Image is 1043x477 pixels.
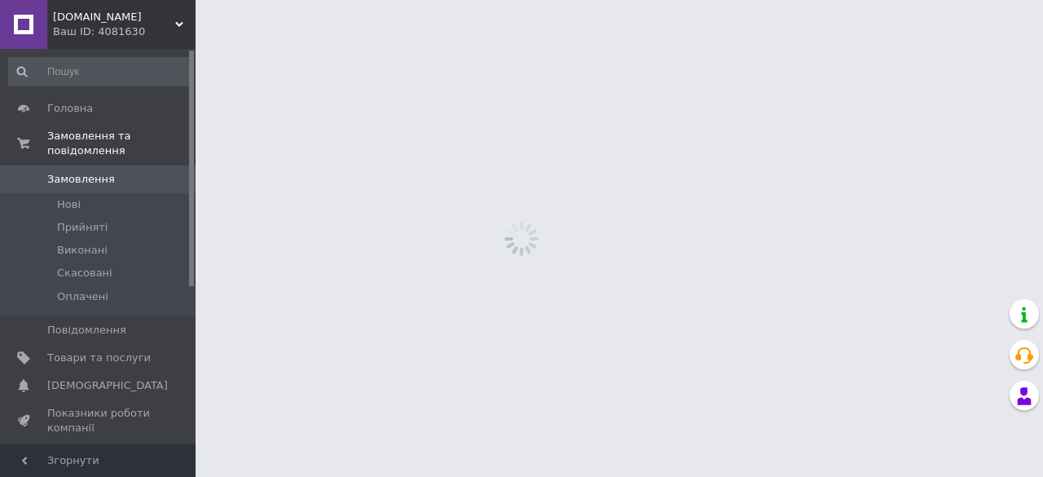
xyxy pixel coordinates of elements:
[53,24,196,39] div: Ваш ID: 4081630
[57,289,108,304] span: Оплачені
[47,129,196,158] span: Замовлення та повідомлення
[47,101,93,116] span: Головна
[47,378,168,393] span: [DEMOGRAPHIC_DATA]
[47,351,151,365] span: Товари та послуги
[57,243,108,258] span: Виконані
[57,266,112,280] span: Скасовані
[57,197,81,212] span: Нові
[57,220,108,235] span: Прийняті
[47,406,151,435] span: Показники роботи компанії
[47,172,115,187] span: Замовлення
[47,323,126,338] span: Повідомлення
[53,10,175,24] span: man-pol.com.ua
[8,57,192,86] input: Пошук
